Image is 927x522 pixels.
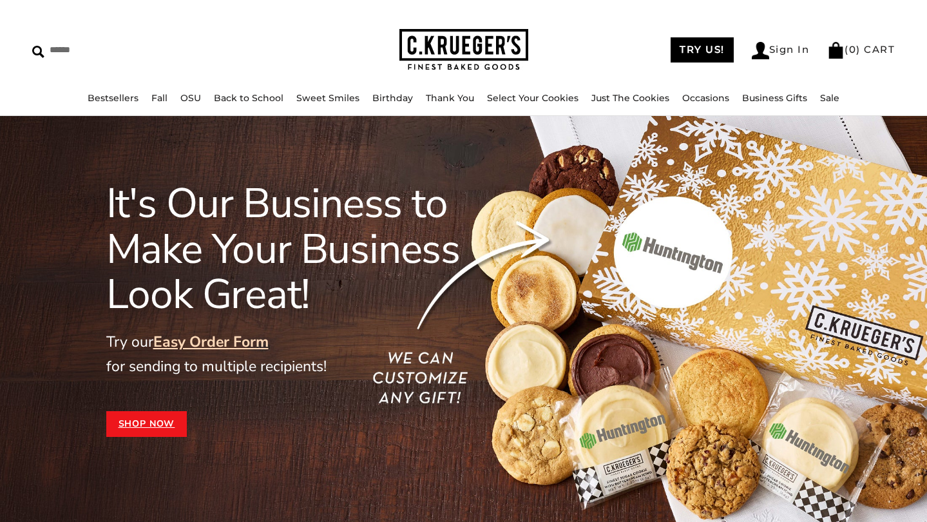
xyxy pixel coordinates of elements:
[106,330,516,379] p: Try our for sending to multiple recipients!
[827,42,845,59] img: Bag
[671,37,734,63] a: TRY US!
[88,92,139,104] a: Bestsellers
[106,181,516,317] h1: It's Our Business to Make Your Business Look Great!
[106,411,187,437] a: Shop Now
[820,92,839,104] a: Sale
[151,92,167,104] a: Fall
[752,42,769,59] img: Account
[487,92,578,104] a: Select Your Cookies
[153,332,269,352] a: Easy Order Form
[682,92,729,104] a: Occasions
[591,92,669,104] a: Just The Cookies
[180,92,201,104] a: OSU
[849,43,857,55] span: 0
[827,43,895,55] a: (0) CART
[742,92,807,104] a: Business Gifts
[214,92,283,104] a: Back to School
[32,46,44,58] img: Search
[399,29,528,71] img: C.KRUEGER'S
[752,42,810,59] a: Sign In
[32,40,235,60] input: Search
[296,92,359,104] a: Sweet Smiles
[426,92,474,104] a: Thank You
[372,92,413,104] a: Birthday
